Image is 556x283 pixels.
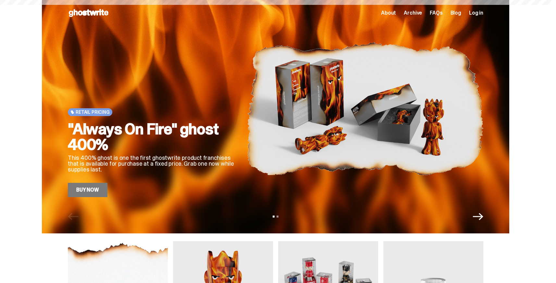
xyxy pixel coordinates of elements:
img: "Always On Fire" ghost 400% [247,20,483,197]
button: Next [473,211,483,222]
span: Retail Pricing [76,110,110,115]
p: This 400% ghost is one the first ghostwrite product franchises that is available for purchase at ... [68,155,237,172]
a: Archive [404,10,422,16]
a: Buy Now [68,183,107,197]
a: FAQs [430,10,442,16]
a: Log in [469,10,483,16]
h2: "Always On Fire" ghost 400% [68,121,237,152]
button: View slide 2 [277,216,278,218]
a: Blog [451,10,461,16]
button: View slide 1 [273,216,275,218]
a: About [381,10,396,16]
